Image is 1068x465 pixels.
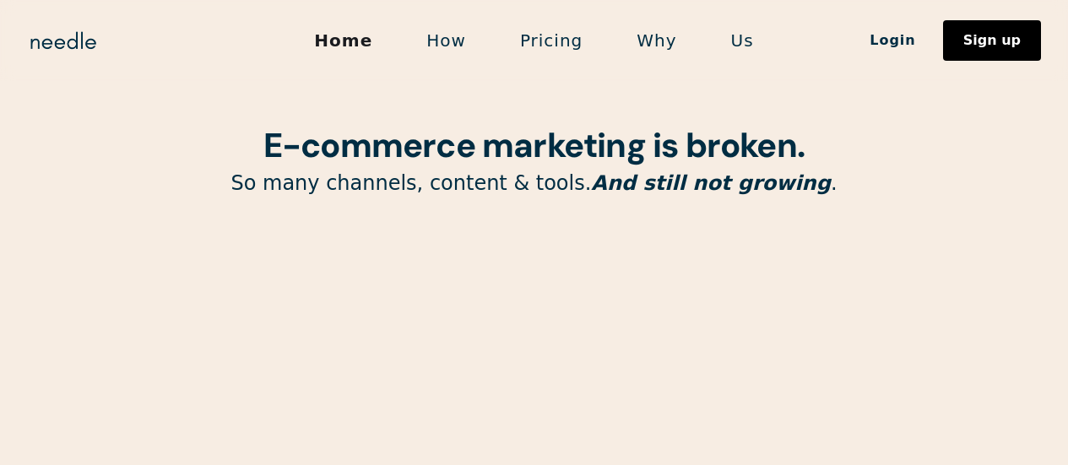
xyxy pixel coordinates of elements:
a: Home [287,23,399,58]
strong: E-commerce marketing is broken. [263,123,805,167]
a: Pricing [493,23,610,58]
a: Us [704,23,781,58]
em: And still not growing [591,171,831,195]
a: Login [843,26,943,55]
a: Sign up [943,20,1041,61]
div: Sign up [963,34,1021,47]
a: How [399,23,493,58]
a: Why [610,23,703,58]
p: So many channels, content & tools. . [104,170,965,197]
